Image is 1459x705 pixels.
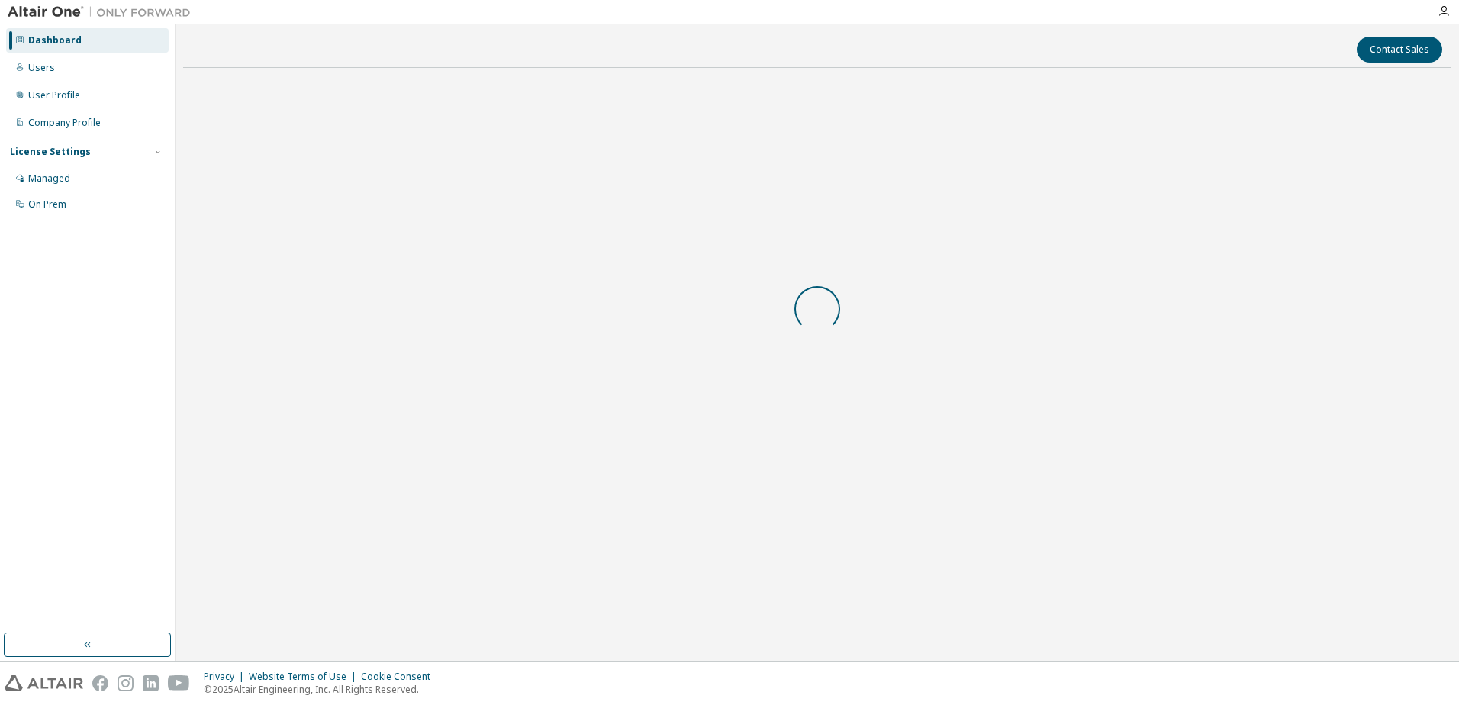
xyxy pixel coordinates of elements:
[249,671,361,683] div: Website Terms of Use
[361,671,440,683] div: Cookie Consent
[92,675,108,691] img: facebook.svg
[5,675,83,691] img: altair_logo.svg
[118,675,134,691] img: instagram.svg
[28,62,55,74] div: Users
[204,671,249,683] div: Privacy
[204,683,440,696] p: © 2025 Altair Engineering, Inc. All Rights Reserved.
[10,146,91,158] div: License Settings
[28,172,70,185] div: Managed
[143,675,159,691] img: linkedin.svg
[28,34,82,47] div: Dashboard
[28,117,101,129] div: Company Profile
[28,198,66,211] div: On Prem
[8,5,198,20] img: Altair One
[168,675,190,691] img: youtube.svg
[1357,37,1442,63] button: Contact Sales
[28,89,80,101] div: User Profile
